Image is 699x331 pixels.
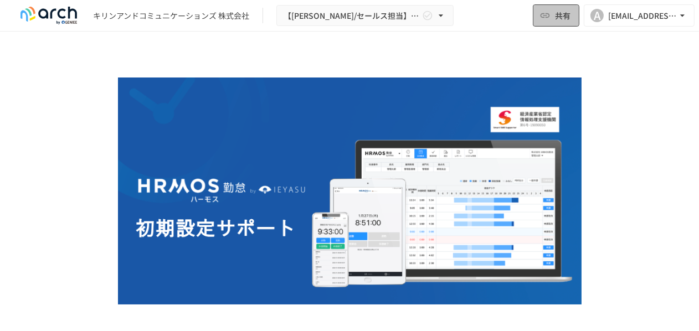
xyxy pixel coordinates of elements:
img: GdztLVQAPnGLORo409ZpmnRQckwtTrMz8aHIKJZF2AQ [118,77,582,304]
div: A [590,9,604,22]
span: 【[PERSON_NAME]/セールス担当】キリンアンドコミュニケーションズ株式会社様_初期設定サポート [284,9,420,23]
div: [EMAIL_ADDRESS][DOMAIN_NAME] [608,9,677,23]
button: 共有 [533,4,579,27]
button: 【[PERSON_NAME]/セールス担当】キリンアンドコミュニケーションズ株式会社様_初期設定サポート [276,5,454,27]
span: 共有 [555,9,570,22]
img: logo-default@2x-9cf2c760.svg [13,7,84,24]
button: A[EMAIL_ADDRESS][DOMAIN_NAME] [584,4,695,27]
div: キリンアンドコミュニケーションズ 株式会社 [93,10,249,22]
